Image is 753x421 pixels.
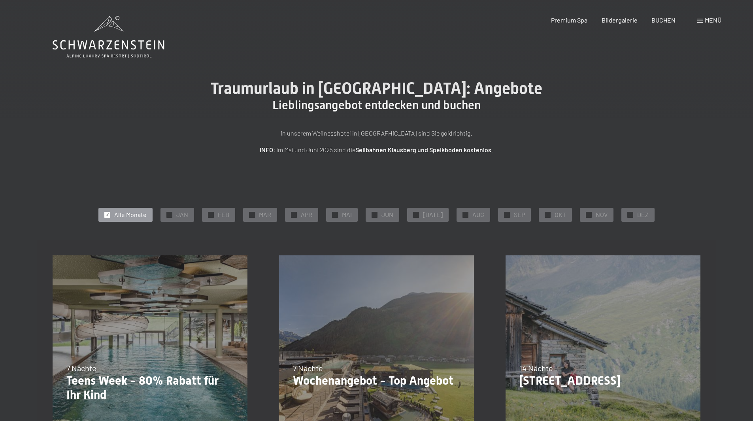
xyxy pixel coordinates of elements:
[218,210,229,219] span: FEB
[587,212,591,217] span: ✓
[555,210,566,219] span: OKT
[651,16,676,24] a: BUCHEN
[373,212,376,217] span: ✓
[514,210,525,219] span: SEP
[114,210,147,219] span: Alle Monate
[179,128,574,138] p: In unserem Wellnesshotel in [GEOGRAPHIC_DATA] sind Sie goldrichtig.
[464,212,467,217] span: ✓
[472,210,484,219] span: AUG
[334,212,337,217] span: ✓
[168,212,171,217] span: ✓
[546,212,549,217] span: ✓
[519,374,687,388] p: [STREET_ADDRESS]
[519,363,553,373] span: 14 Nächte
[66,374,234,402] p: Teens Week - 80% Rabatt für Ihr Kind
[551,16,587,24] a: Premium Spa
[209,212,213,217] span: ✓
[106,212,109,217] span: ✓
[596,210,608,219] span: NOV
[259,210,271,219] span: MAR
[260,146,273,153] strong: INFO
[637,210,649,219] span: DEZ
[629,212,632,217] span: ✓
[415,212,418,217] span: ✓
[272,98,481,112] span: Lieblingsangebot entdecken und buchen
[211,79,542,98] span: Traumurlaub in [GEOGRAPHIC_DATA]: Angebote
[251,212,254,217] span: ✓
[293,363,323,373] span: 7 Nächte
[705,16,721,24] span: Menü
[293,212,296,217] span: ✓
[355,146,491,153] strong: Seilbahnen Klausberg und Speikboden kostenlos
[342,210,352,219] span: MAI
[179,145,574,155] p: : Im Mai und Juni 2025 sind die .
[301,210,312,219] span: APR
[66,363,96,373] span: 7 Nächte
[176,210,188,219] span: JAN
[602,16,638,24] a: Bildergalerie
[293,374,460,388] p: Wochenangebot - Top Angebot
[423,210,443,219] span: [DATE]
[381,210,393,219] span: JUN
[506,212,509,217] span: ✓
